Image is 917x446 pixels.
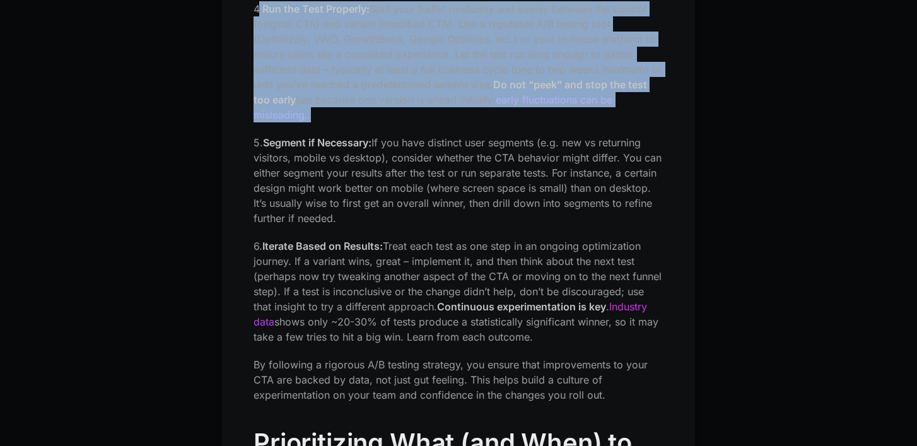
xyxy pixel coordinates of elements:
[263,136,371,149] strong: Segment if Necessary:
[254,300,647,328] a: Industry data
[254,93,612,121] a: early fluctuations can be misleading.
[254,135,663,226] p: 5. If you have distinct user segments (e.g. new vs returning visitors, mobile vs desktop), consid...
[254,1,663,122] p: 4. Split your traffic randomly and evenly between the control (original CTA) and variant (modifie...
[254,238,663,344] p: 6. Treat each test as one step in an ongoing optimization journey. If a variant wins, great – imp...
[254,78,647,106] strong: Do not “peek” and stop the test too early
[254,357,663,402] p: By following a rigorous A/B testing strategy, you ensure that improvements to your CTA are backed...
[437,300,606,313] strong: Continuous experimentation is key
[262,240,383,252] strong: Iterate Based on Results:
[262,3,370,15] strong: Run the Test Properly:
